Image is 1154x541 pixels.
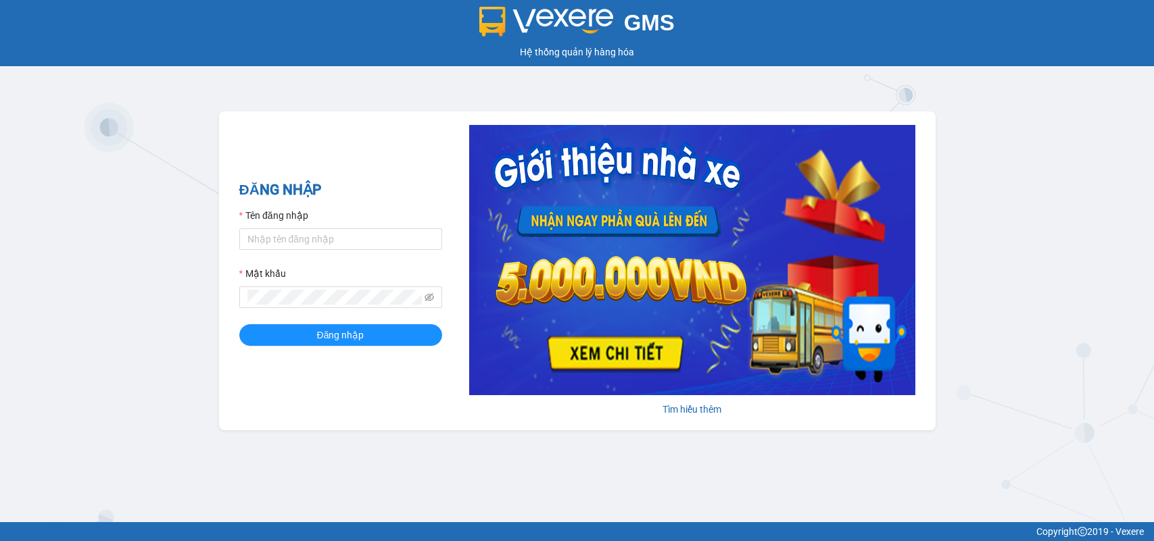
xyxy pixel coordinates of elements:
div: Hệ thống quản lý hàng hóa [3,45,1151,59]
img: logo 2 [479,7,613,36]
input: Mật khẩu [247,290,422,305]
h2: ĐĂNG NHẬP [239,179,442,201]
span: Đăng nhập [317,328,364,342]
label: Tên đăng nhập [239,208,308,223]
input: Tên đăng nhập [239,228,442,250]
span: GMS [624,10,675,35]
label: Mật khẩu [239,266,286,281]
span: eye-invisible [425,292,434,302]
div: Copyright 2019 - Vexere [10,524,1144,539]
img: banner-0 [469,125,915,395]
a: GMS [479,20,675,31]
div: Tìm hiểu thêm [469,402,915,417]
button: Đăng nhập [239,324,442,346]
span: copyright [1078,527,1087,536]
